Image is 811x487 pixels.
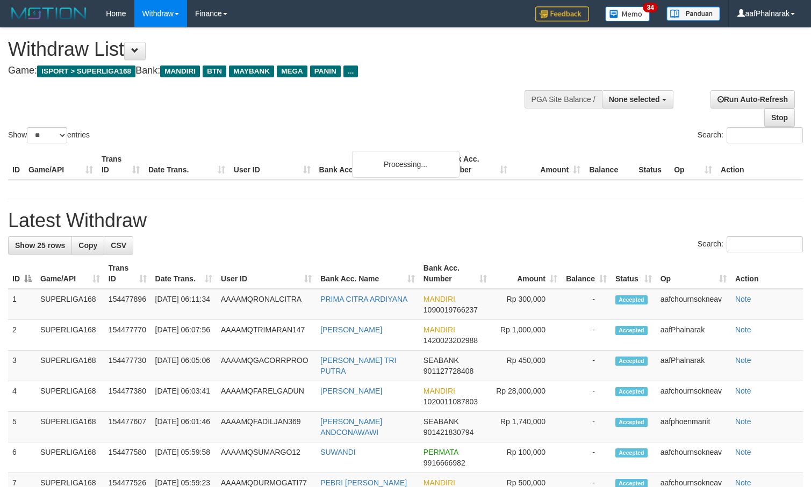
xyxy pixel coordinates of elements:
a: Run Auto-Refresh [710,90,795,108]
td: SUPERLIGA168 [36,320,104,351]
a: [PERSON_NAME] ANDCONAWAWI [320,417,382,437]
td: - [562,381,611,412]
th: Date Trans. [144,149,229,180]
a: Show 25 rows [8,236,72,255]
img: panduan.png [666,6,720,21]
span: MANDIRI [424,325,455,334]
img: Button%20Memo.svg [605,6,650,21]
a: Stop [764,108,795,127]
span: SEABANK [424,356,459,365]
button: None selected [602,90,673,108]
td: - [562,289,611,320]
td: 154477580 [104,442,151,473]
a: Note [735,356,751,365]
span: MAYBANK [229,66,274,77]
span: PANIN [310,66,341,77]
label: Show entries [8,127,90,143]
th: Action [731,258,803,289]
td: Rp 100,000 [491,442,562,473]
th: Action [716,149,803,180]
td: SUPERLIGA168 [36,442,104,473]
td: [DATE] 06:03:41 [151,381,217,412]
td: 154477730 [104,351,151,381]
th: ID: activate to sort column descending [8,258,36,289]
th: ID [8,149,24,180]
a: [PERSON_NAME] TRI PUTRA [320,356,396,375]
td: [DATE] 06:07:56 [151,320,217,351]
td: AAAAMQSUMARGO12 [217,442,316,473]
th: Bank Acc. Number [439,149,512,180]
label: Search: [698,236,803,252]
td: - [562,412,611,442]
td: 154477896 [104,289,151,320]
span: MANDIRI [424,387,455,395]
th: Op: activate to sort column ascending [656,258,731,289]
a: Note [735,478,751,487]
th: Amount: activate to sort column ascending [491,258,562,289]
span: Copy [78,241,97,250]
span: Copy 901421830794 to clipboard [424,428,473,437]
td: - [562,442,611,473]
span: ISPORT > SUPERLIGA168 [37,66,135,77]
td: aafPhalnarak [656,351,731,381]
td: Rp 28,000,000 [491,381,562,412]
span: SEABANK [424,417,459,426]
a: Note [735,417,751,426]
span: Accepted [615,357,648,366]
th: Game/API: activate to sort column ascending [36,258,104,289]
th: Trans ID [97,149,144,180]
span: MANDIRI [424,478,455,487]
a: Copy [71,236,104,255]
h1: Withdraw List [8,39,530,60]
span: Copy 1020011087803 to clipboard [424,397,478,406]
div: Processing... [352,151,460,178]
td: 154477770 [104,320,151,351]
span: Accepted [615,326,648,335]
td: SUPERLIGA168 [36,289,104,320]
td: 6 [8,442,36,473]
td: 3 [8,351,36,381]
a: Note [735,295,751,303]
h1: Latest Withdraw [8,210,803,231]
a: CSV [104,236,133,255]
span: Accepted [615,448,648,457]
span: Copy 1090019766237 to clipboard [424,306,478,314]
td: 154477607 [104,412,151,442]
span: None selected [609,95,660,104]
span: MANDIRI [160,66,200,77]
th: Balance [585,149,634,180]
span: MEGA [277,66,307,77]
td: 5 [8,412,36,442]
td: - [562,320,611,351]
span: Accepted [615,387,648,396]
a: [PERSON_NAME] [320,325,382,334]
span: CSV [111,241,126,250]
a: Note [735,325,751,334]
a: Note [735,387,751,395]
td: Rp 300,000 [491,289,562,320]
label: Search: [698,127,803,143]
td: SUPERLIGA168 [36,412,104,442]
td: Rp 1,740,000 [491,412,562,442]
th: User ID [229,149,315,180]
td: aafphoenmanit [656,412,731,442]
a: PEBRI [PERSON_NAME] [320,478,407,487]
td: AAAAMQRONALCITRA [217,289,316,320]
a: PRIMA CITRA ARDIYANA [320,295,407,303]
span: ... [343,66,358,77]
span: Copy 9916666982 to clipboard [424,459,465,467]
td: SUPERLIGA168 [36,351,104,381]
span: 34 [643,3,657,12]
td: [DATE] 06:05:06 [151,351,217,381]
a: Note [735,448,751,456]
a: SUWANDI [320,448,356,456]
span: PERMATA [424,448,458,456]
td: aafPhalnarak [656,320,731,351]
td: AAAAMQFADILJAN369 [217,412,316,442]
input: Search: [727,127,803,143]
td: 1 [8,289,36,320]
td: aafchournsokneav [656,289,731,320]
img: Feedback.jpg [535,6,589,21]
td: Rp 450,000 [491,351,562,381]
h4: Game: Bank: [8,66,530,76]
